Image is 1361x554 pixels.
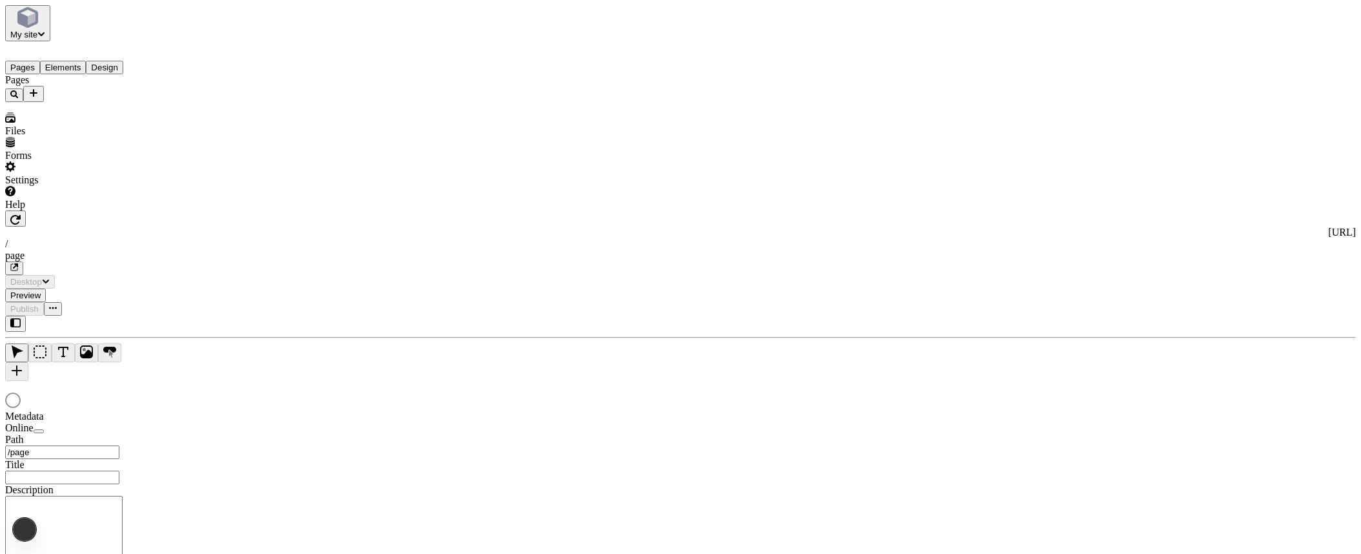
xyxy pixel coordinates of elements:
button: Elements [40,61,86,74]
span: Desktop [10,277,42,287]
button: Text [52,344,75,362]
span: Description [5,484,54,495]
div: Files [5,125,160,137]
span: Online [5,422,34,433]
button: Image [75,344,98,362]
div: Pages [5,74,160,86]
button: Add new [23,86,44,102]
img: Site favicon [17,7,38,28]
button: Box [28,344,52,362]
div: Metadata [5,411,160,422]
span: My site [10,30,37,39]
div: / [5,238,1356,250]
button: Button [98,344,121,362]
button: Preview [5,289,46,302]
button: Publish [5,302,44,316]
div: Help [5,199,160,210]
div: [URL] [5,227,1356,238]
button: Site faviconMy site [5,5,50,41]
button: Desktop [5,275,55,289]
span: Path [5,434,23,445]
div: Forms [5,150,160,161]
div: Settings [5,174,160,186]
span: Title [5,459,25,470]
button: Pages [5,61,40,74]
span: Publish [10,304,39,314]
div: page [5,250,1356,262]
span: Preview [10,291,41,300]
button: Design [86,61,123,74]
